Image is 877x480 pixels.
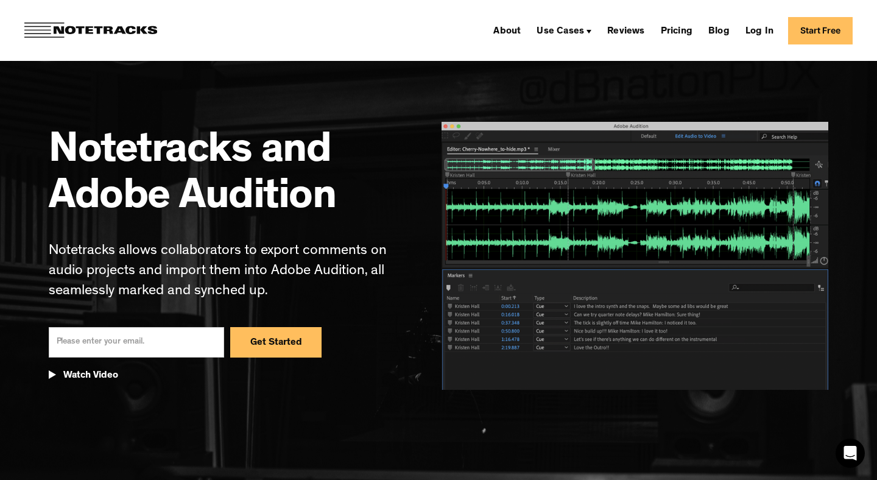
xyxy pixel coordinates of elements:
h2: Notetracks and Adobe Audition [49,130,405,222]
form: Email Form [49,327,322,358]
a: Pricing [656,21,697,40]
a: Start Free [788,17,853,44]
input: Please enter your email. [49,327,224,358]
a: About [488,21,526,40]
p: Notetracks allows collaborators to export comments on audio projects and import them into Adobe A... [49,242,405,303]
div: Watch Video [63,370,118,382]
div: Use Cases [532,21,596,40]
a: Reviews [602,21,649,40]
a: Blog [703,21,734,40]
a: Log In [741,21,778,40]
div: Open Intercom Messenger [836,439,865,468]
input: Get Started [230,327,322,358]
a: open lightbox [49,364,118,383]
div: Use Cases [537,27,584,37]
